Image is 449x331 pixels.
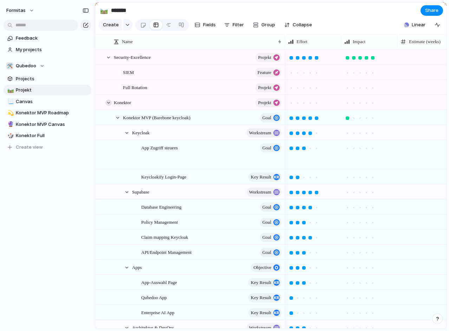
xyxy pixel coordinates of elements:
span: Create [103,21,119,28]
span: Projekt [258,83,271,93]
div: 🛠️ [6,62,13,69]
button: Key result [248,308,281,317]
span: Feedback [16,35,89,42]
span: Impact [353,38,365,45]
span: goal [262,232,271,242]
span: Formitas [6,7,26,14]
button: Create view [4,142,91,153]
button: Projekt [255,83,281,92]
div: 🛤️ [7,86,12,94]
span: Claim mapping Keycloak [141,233,188,241]
span: Supabase [132,188,149,196]
span: objective [253,263,271,272]
button: Formitas [3,5,38,16]
button: objective [251,263,281,272]
span: Projekt [258,53,271,62]
a: 🎲Konektor Full [4,130,91,141]
div: 💫 [7,109,12,117]
span: Konektor MVP (Barebone keycloak) [123,113,190,121]
button: Projekt [255,53,281,62]
a: 🔮Konektor MVP Canvas [4,119,91,130]
button: goal [260,248,281,257]
span: Key result [251,293,271,303]
div: 📃 [7,97,12,106]
span: Canvas [16,98,89,105]
span: API/Endpoint Management [141,248,191,256]
a: 📃Canvas [4,96,91,107]
div: 🎲 [7,132,12,140]
span: Projekt [258,98,271,108]
span: Keycloak [132,128,150,136]
span: Policy Management [141,218,178,226]
span: goal [262,113,271,123]
span: Enterprise AI App [141,308,175,316]
button: 🎲 [6,132,13,139]
span: goal [262,202,271,212]
span: Qubedoo App [141,293,167,301]
span: App Zugriff steuern [141,143,178,151]
button: Group [249,19,279,31]
button: 📃 [6,98,13,105]
button: 🛤️ [6,87,13,94]
a: 💫Konektor MVP Roadmap [4,108,91,118]
div: 🔮 [7,120,12,128]
span: SIEM [123,68,134,76]
button: goal [260,143,281,153]
span: Group [261,21,275,28]
button: Filter [221,19,247,31]
span: Linear [412,21,425,28]
span: Konektor [114,98,131,106]
span: Database Engineering [141,203,181,211]
a: My projects [4,45,91,55]
span: Apps [132,263,142,271]
button: Share [421,5,443,16]
span: Filter [233,21,244,28]
span: Create view [16,144,43,151]
button: goal [260,203,281,212]
span: Projects [16,75,89,82]
button: goal [260,233,281,242]
span: Feature [258,68,271,77]
span: Share [425,7,438,14]
span: Security-Excellence [114,53,151,61]
span: Key result [251,308,271,318]
span: Konektor MVP Canvas [16,121,89,128]
button: workstream [247,128,281,137]
button: 💫 [6,109,13,116]
span: Key result [251,172,271,182]
a: Projects [4,74,91,84]
span: Qubedoo [16,62,36,69]
button: Feature [255,68,281,77]
span: Effort [297,38,307,45]
span: Key result [251,278,271,288]
button: Key result [248,278,281,287]
span: workstream [249,187,271,197]
span: workstream [249,128,271,138]
a: 🛤️Projekt [4,85,91,95]
button: Projekt [255,98,281,107]
div: 🛤️ [100,6,108,15]
span: goal [262,248,271,257]
span: Fields [203,21,216,28]
span: goal [262,217,271,227]
button: Key result [248,173,281,182]
span: Konektor MVP Roadmap [16,109,89,116]
a: Feedback [4,33,91,43]
button: 🛠️Qubedoo [4,61,91,71]
button: Key result [248,293,281,302]
span: Estimate (weeks) [409,38,441,45]
button: Create [99,19,122,31]
button: Linear [401,20,428,30]
span: Name [122,38,133,45]
span: Konektor Full [16,132,89,139]
span: Collapse [293,21,312,28]
button: goal [260,113,281,122]
button: workstream [247,188,281,197]
button: Fields [192,19,219,31]
span: Full Rotation [123,83,147,91]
